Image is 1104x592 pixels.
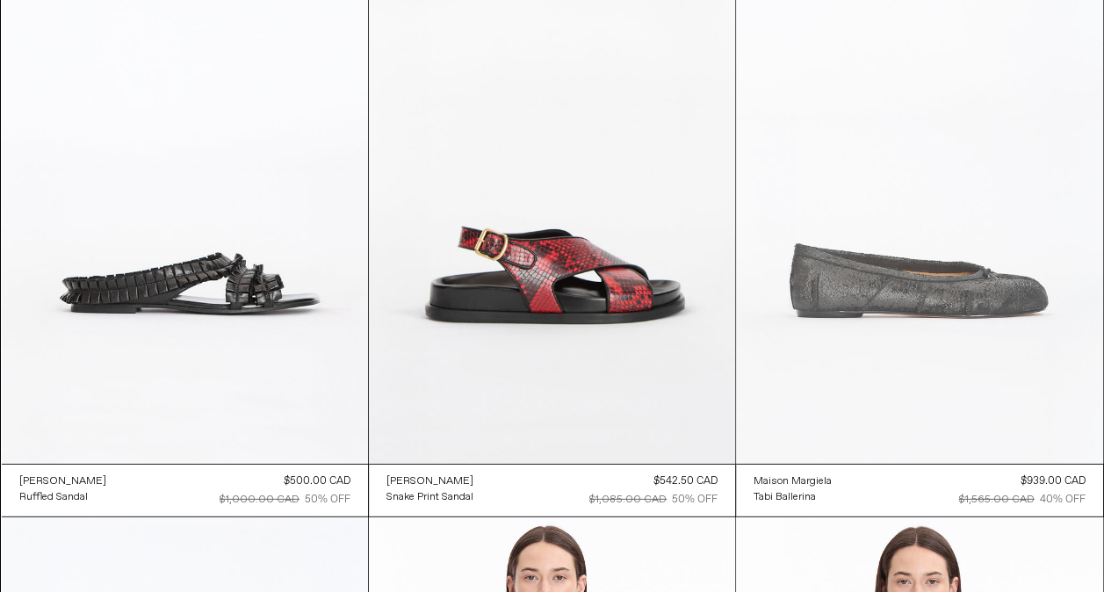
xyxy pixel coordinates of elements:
[754,473,832,489] a: Maison Margiela
[386,490,473,505] div: Snake Print Sandal
[284,473,350,489] div: $500.00 CAD
[305,492,350,508] div: 50% OFF
[754,489,832,505] a: Tabi Ballerina
[1021,473,1086,489] div: $939.00 CAD
[754,490,816,505] div: Tabi Ballerina
[19,489,106,505] a: Ruffled Sandal
[672,492,718,508] div: 50% OFF
[1040,492,1086,508] div: 40% OFF
[959,492,1035,508] div: $1,565.00 CAD
[754,474,832,489] div: Maison Margiela
[653,473,718,489] div: $542.50 CAD
[386,489,473,505] a: Snake Print Sandal
[386,474,473,489] div: [PERSON_NAME]
[220,492,299,508] div: $1,000.00 CAD
[19,473,106,489] a: [PERSON_NAME]
[589,492,667,508] div: $1,085.00 CAD
[19,490,88,505] div: Ruffled Sandal
[386,473,473,489] a: [PERSON_NAME]
[19,474,106,489] div: [PERSON_NAME]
